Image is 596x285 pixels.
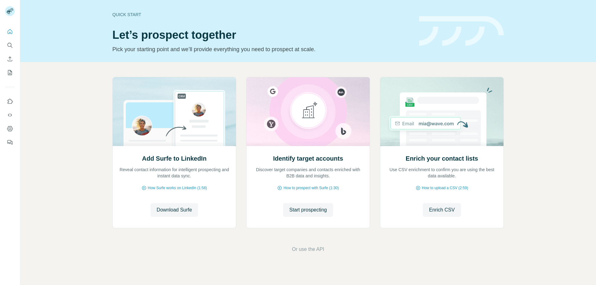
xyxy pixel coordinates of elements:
[273,154,343,163] h2: Identify target accounts
[419,16,504,46] img: banner
[112,77,236,146] img: Add Surfe to LinkedIn
[112,45,412,54] p: Pick your starting point and we’ll provide everything you need to prospect at scale.
[5,137,15,148] button: Feedback
[423,203,461,217] button: Enrich CSV
[253,167,363,179] p: Discover target companies and contacts enriched with B2B data and insights.
[292,246,324,253] button: Or use the API
[112,29,412,41] h1: Let’s prospect together
[157,206,192,214] span: Download Surfe
[289,206,327,214] span: Start prospecting
[380,77,504,146] img: Enrich your contact lists
[386,167,497,179] p: Use CSV enrichment to confirm you are using the best data available.
[151,203,198,217] button: Download Surfe
[148,185,207,191] span: How Surfe works on LinkedIn (1:58)
[422,185,468,191] span: How to upload a CSV (2:59)
[246,77,370,146] img: Identify target accounts
[5,26,15,37] button: Quick start
[5,40,15,51] button: Search
[142,154,207,163] h2: Add Surfe to LinkedIn
[429,206,455,214] span: Enrich CSV
[112,11,412,18] div: Quick start
[283,203,333,217] button: Start prospecting
[406,154,478,163] h2: Enrich your contact lists
[5,53,15,65] button: Enrich CSV
[5,96,15,107] button: Use Surfe on LinkedIn
[5,67,15,78] button: My lists
[119,167,230,179] p: Reveal contact information for intelligent prospecting and instant data sync.
[5,123,15,134] button: Dashboard
[283,185,339,191] span: How to prospect with Surfe (1:30)
[5,109,15,121] button: Use Surfe API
